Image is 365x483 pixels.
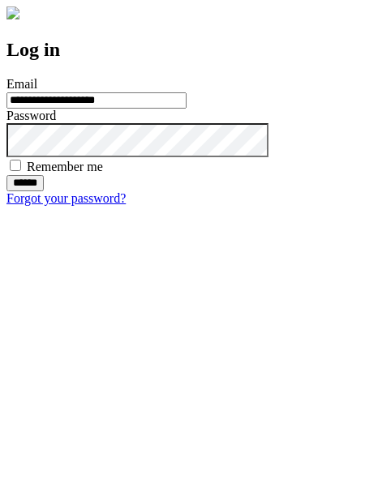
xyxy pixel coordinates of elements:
img: logo-4e3dc11c47720685a147b03b5a06dd966a58ff35d612b21f08c02c0306f2b779.png [6,6,19,19]
label: Email [6,77,37,91]
a: Forgot your password? [6,191,126,205]
h2: Log in [6,39,359,61]
label: Remember me [27,160,103,173]
label: Password [6,109,56,122]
